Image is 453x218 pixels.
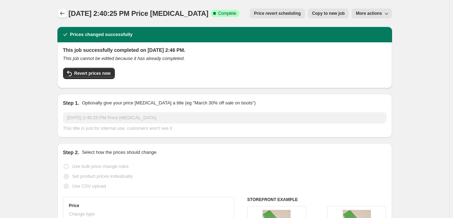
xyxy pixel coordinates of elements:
h2: Prices changed successfully [70,31,133,38]
span: Change type [69,211,95,217]
input: 30% off holiday sale [63,112,386,123]
button: Revert prices now [63,68,115,79]
span: Revert prices now [74,71,111,76]
h6: STOREFRONT EXAMPLE [247,197,386,202]
button: Copy to new job [308,8,349,18]
span: Complete [218,11,236,16]
i: This job cannot be edited because it has already completed. [63,56,185,61]
span: Set product prices individually [72,174,133,179]
p: Select how the prices should change [82,149,156,156]
span: [DATE] 2:40:25 PM Price [MEDICAL_DATA] [69,10,209,17]
h2: Step 2. [63,149,79,156]
h3: Price [69,203,79,208]
button: Price change jobs [57,8,67,18]
span: Copy to new job [312,11,345,16]
h2: This job successfully completed on [DATE] 2:46 PM. [63,47,386,54]
span: Use bulk price change rules [72,164,129,169]
span: Use CSV upload [72,183,106,189]
h2: Step 1. [63,99,79,107]
span: This title is just for internal use, customers won't see it [63,126,172,131]
span: Price revert scheduling [254,11,301,16]
button: Price revert scheduling [250,8,305,18]
button: More actions [352,8,392,18]
span: More actions [356,11,382,16]
p: Optionally give your price [MEDICAL_DATA] a title (eg "March 30% off sale on boots") [82,99,255,107]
